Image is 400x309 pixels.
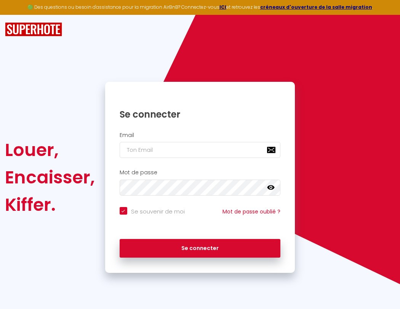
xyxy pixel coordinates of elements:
[219,4,226,10] a: ICI
[222,208,280,215] a: Mot de passe oublié ?
[120,169,281,176] h2: Mot de passe
[5,136,95,164] div: Louer,
[120,108,281,120] h1: Se connecter
[120,239,281,258] button: Se connecter
[5,22,62,37] img: SuperHote logo
[120,132,281,139] h2: Email
[5,191,95,218] div: Kiffer.
[260,4,372,10] a: créneaux d'ouverture de la salle migration
[120,142,281,158] input: Ton Email
[5,164,95,191] div: Encaisser,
